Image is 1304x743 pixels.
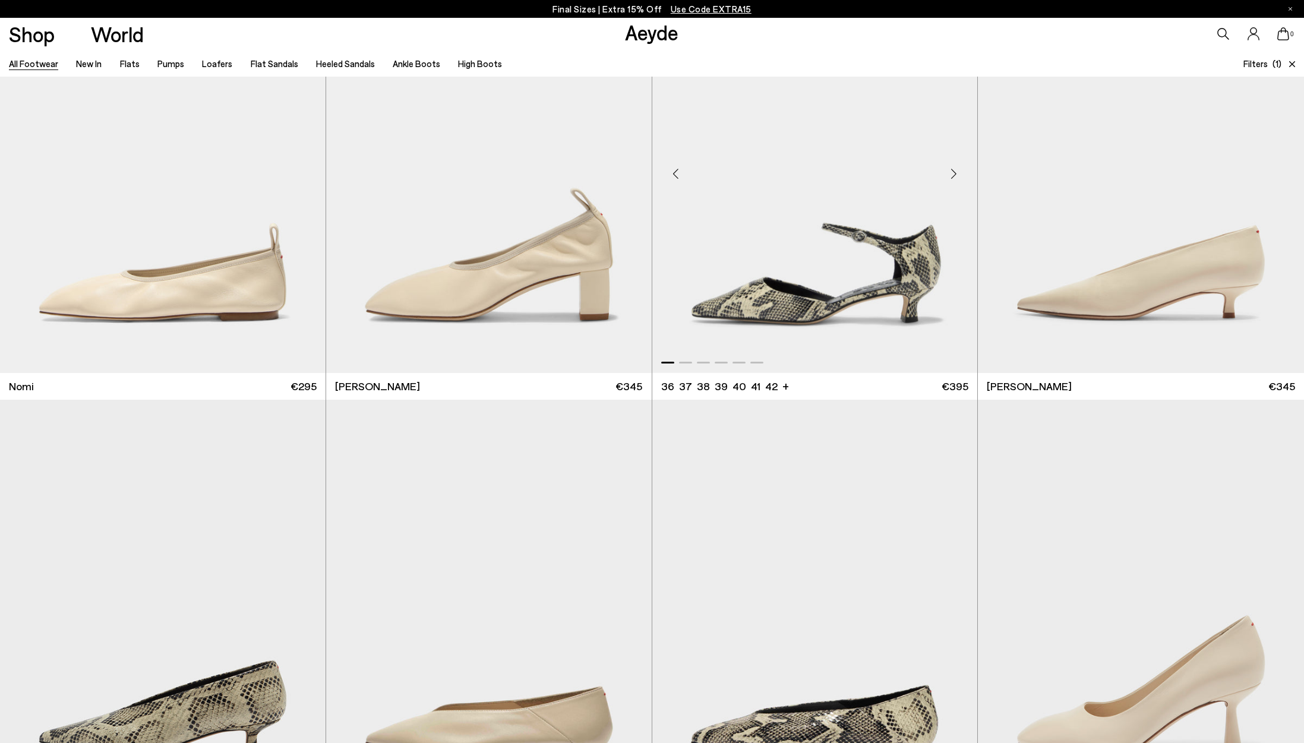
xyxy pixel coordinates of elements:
[9,58,58,69] a: All Footwear
[552,2,752,17] p: Final Sizes | Extra 15% Off
[978,373,1304,400] a: [PERSON_NAME] €345
[76,58,102,69] a: New In
[1277,27,1289,40] a: 0
[9,379,34,394] span: Nomi
[1273,57,1281,71] span: (1)
[987,379,1072,394] span: [PERSON_NAME]
[393,58,440,69] a: Ankle Boots
[326,373,652,400] a: [PERSON_NAME] €345
[291,379,317,394] span: €295
[652,373,978,400] a: 36 37 38 39 40 41 42 + €395
[697,379,710,394] li: 38
[661,379,774,394] ul: variant
[625,20,678,45] a: Aeyde
[157,58,184,69] a: Pumps
[120,58,140,69] a: Flats
[458,58,502,69] a: High Boots
[936,156,971,191] div: Next slide
[251,58,298,69] a: Flat Sandals
[715,379,728,394] li: 39
[679,379,692,394] li: 37
[335,379,420,394] span: [PERSON_NAME]
[782,378,789,394] li: +
[658,156,694,191] div: Previous slide
[615,379,642,394] span: €345
[1243,58,1268,69] span: Filters
[1289,31,1295,37] span: 0
[661,379,674,394] li: 36
[671,4,752,14] span: Navigate to /collections/ss25-final-sizes
[91,24,144,45] a: World
[1268,379,1295,394] span: €345
[732,379,746,394] li: 40
[9,24,55,45] a: Shop
[751,379,760,394] li: 41
[765,379,778,394] li: 42
[316,58,375,69] a: Heeled Sandals
[942,379,968,394] span: €395
[202,58,232,69] a: Loafers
